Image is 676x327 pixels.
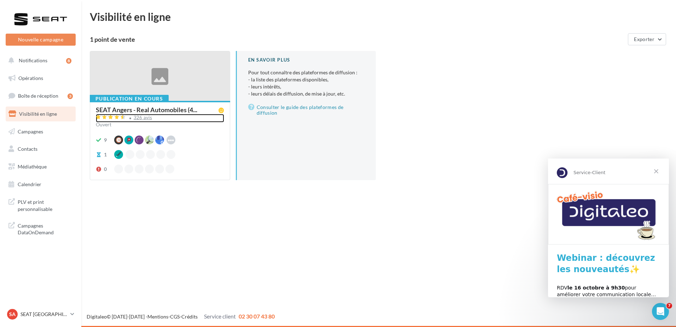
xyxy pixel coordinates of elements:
[18,197,73,212] span: PLV et print personnalisable
[4,177,77,192] a: Calendrier
[96,107,197,113] span: SEAT Angers - Real Automobiles (4...
[90,95,169,103] div: Publication en cours
[66,58,71,64] div: 8
[18,181,41,187] span: Calendrier
[18,93,58,99] span: Boîte de réception
[18,163,47,170] span: Médiathèque
[4,124,77,139] a: Campagnes
[134,115,152,120] div: 326 avis
[4,71,77,86] a: Opérations
[248,76,365,83] li: - la liste des plateformes disponibles,
[4,53,74,68] button: Notifications 8
[239,313,275,320] span: 02 30 07 43 80
[4,194,77,215] a: PLV et print personnalisable
[87,314,107,320] a: Digitaleo
[19,126,77,132] b: le 16 octobre à 9h30
[19,57,47,63] span: Notifications
[90,11,668,22] div: Visibilité en ligne
[96,114,224,122] a: 326 avis
[628,33,666,45] button: Exporter
[652,303,669,320] iframe: Intercom live chat
[4,159,77,174] a: Médiathèque
[4,107,77,121] a: Visibilité en ligne
[6,308,76,321] a: SA SEAT [GEOGRAPHIC_DATA]
[21,311,68,318] p: SEAT [GEOGRAPHIC_DATA]
[9,311,16,318] span: SA
[18,221,73,236] span: Campagnes DataOnDemand
[18,75,43,81] span: Opérations
[248,90,365,97] li: - leurs délais de diffusion, de mise à jour, etc.
[19,111,57,117] span: Visibilité en ligne
[90,36,625,42] div: 1 point de vente
[104,151,107,158] div: 1
[68,93,73,99] div: 3
[18,128,43,134] span: Campagnes
[170,314,180,320] a: CGS
[18,146,37,152] span: Contacts
[248,57,365,63] div: En savoir plus
[634,36,654,42] span: Exporter
[104,137,107,144] div: 9
[248,69,365,97] p: Pour tout connaître des plateformes de diffusion :
[147,314,168,320] a: Mentions
[4,88,77,103] a: Boîte de réception3
[248,103,365,117] a: Consulter le guide des plateformes de diffusion
[9,126,112,147] div: RDV pour améliorer votre communication locale… et attirer plus de clients !
[548,159,669,297] iframe: Intercom live chat message
[204,313,236,320] span: Service client
[4,142,77,156] a: Contacts
[666,303,672,309] span: 7
[87,314,275,320] span: © [DATE]-[DATE] - - -
[248,83,365,90] li: - leurs intérêts,
[4,218,77,239] a: Campagnes DataOnDemand
[181,314,198,320] a: Crédits
[104,166,107,173] div: 0
[96,121,111,127] span: Ouvert
[6,34,76,46] button: Nouvelle campagne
